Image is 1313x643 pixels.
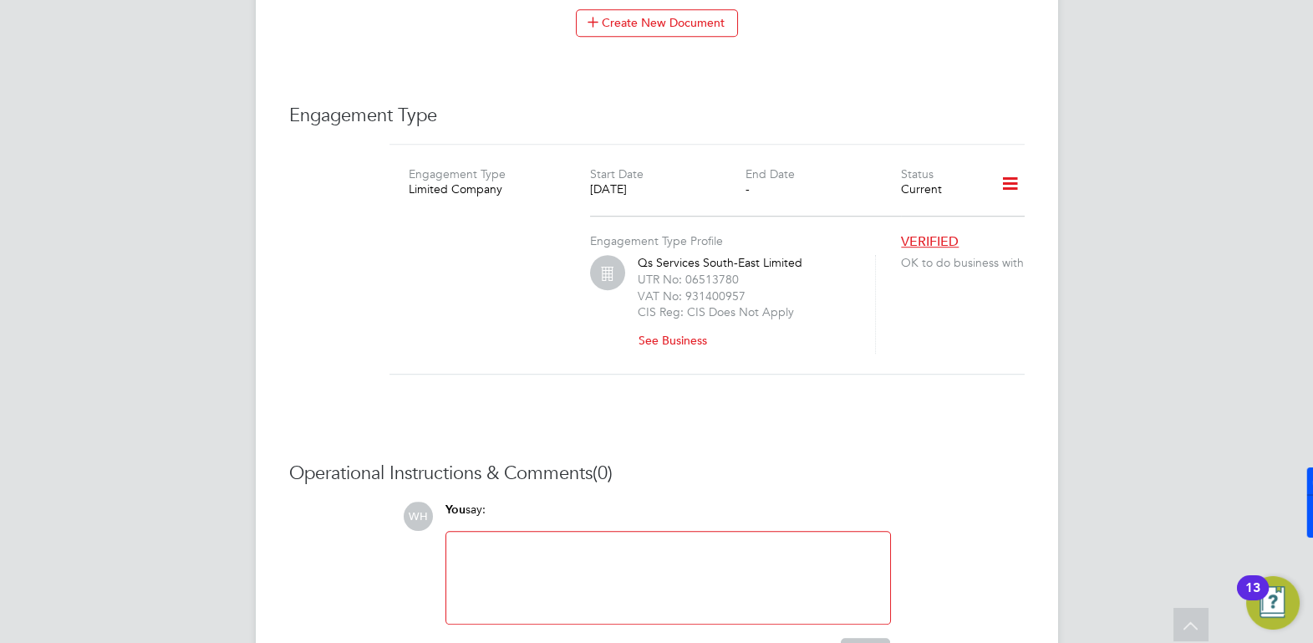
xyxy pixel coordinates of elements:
label: Start Date [590,166,644,181]
button: See Business [638,327,720,354]
div: [DATE] [590,181,746,196]
label: VAT No: 931400957 [638,288,746,304]
span: VERIFIED [901,233,959,250]
h3: Engagement Type [289,104,1025,128]
span: You [445,503,466,517]
h3: Operational Instructions & Comments [289,462,1025,486]
label: Engagement Type [409,166,506,181]
div: - [746,181,901,196]
label: UTR No: 06513780 [638,272,739,287]
button: Create New Document [576,9,738,36]
label: Status [901,166,934,181]
label: Engagement Type Profile [590,233,723,248]
button: Open Resource Center, 13 new notifications [1246,576,1300,630]
div: 13 [1245,588,1260,610]
div: Current [901,181,979,196]
span: (0) [593,462,613,484]
div: say: [445,502,891,531]
label: End Date [746,166,795,181]
div: Limited Company [409,181,564,196]
span: OK to do business with [901,255,1031,270]
div: Qs Services South-East Limited [638,255,855,354]
label: CIS Reg: CIS Does Not Apply [638,304,794,319]
span: WH [404,502,433,531]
